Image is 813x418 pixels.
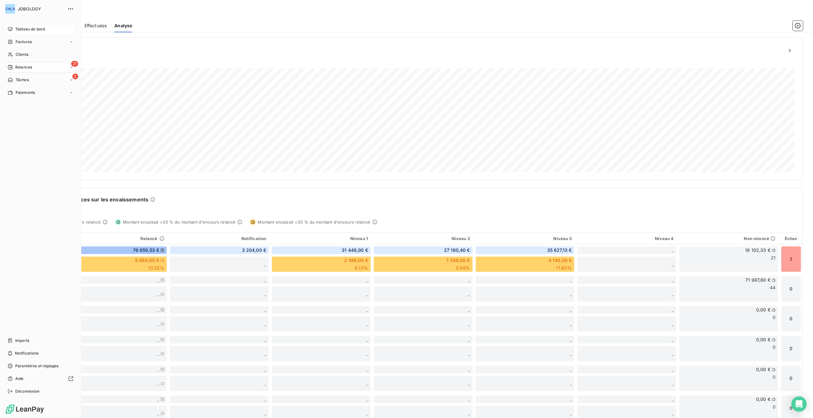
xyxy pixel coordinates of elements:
[468,396,470,402] span: _
[264,396,266,402] span: _
[366,291,368,297] span: _
[366,410,368,416] span: _
[15,26,45,32] span: Tableau de bord
[548,257,572,264] span: 4 140,00 €
[366,351,368,356] span: _
[242,247,266,253] span: 3 204,00 €
[570,351,572,356] span: _
[468,410,470,416] span: _
[366,307,368,312] span: _
[15,350,38,356] span: Notifications
[366,321,368,326] span: _
[556,265,572,271] span: 11.62%
[72,74,78,79] span: 2
[157,351,159,356] span: _
[366,277,368,283] span: _
[672,337,674,342] span: _
[15,338,29,343] span: Imports
[771,255,776,261] span: 21
[342,247,368,253] span: 31 448,00 €
[553,236,572,241] span: Niveau 3
[756,366,770,373] span: 0,00 €
[447,257,470,264] span: 1 368,00 €
[781,246,801,272] div: 3
[355,265,368,271] span: 8.13%
[570,291,572,297] span: _
[672,307,674,312] span: _
[672,261,674,267] span: _
[756,307,770,313] span: 0,00 €
[366,337,368,342] span: _
[773,344,776,350] span: 0
[570,321,572,326] span: _
[468,321,470,326] span: _
[15,376,24,382] span: Aide
[157,291,159,297] span: _
[15,363,58,369] span: Paramètres et réglages
[16,39,32,45] span: Factures
[71,61,78,67] span: 21
[123,219,236,225] span: Montant encaissé >20 % du montant d'encours relancé
[157,410,159,416] span: _
[444,247,470,253] span: 27 160,40 €
[84,23,107,29] span: Effectuées
[547,247,572,253] span: 35 627,13 €
[157,277,159,283] span: _
[570,337,572,342] span: _
[264,351,266,356] span: _
[682,236,776,241] div: Non relancé
[756,336,770,343] span: 0,00 €
[157,337,159,342] span: _
[15,389,40,394] span: Déconnexion
[770,284,776,291] span: 44
[672,351,674,356] span: _
[344,257,368,264] span: 2 556,00 €
[114,23,132,29] span: Analyse
[264,291,266,297] span: _
[5,404,44,414] img: Logo LeanPay
[452,236,470,241] span: Niveau 2
[5,374,76,384] a: Aide
[148,265,164,271] span: 10.52%
[16,52,28,57] span: Clients
[264,307,266,312] span: _
[133,247,159,253] span: 76 659,53 €
[264,261,266,267] span: _
[18,6,64,11] span: JOBOLOGY
[264,367,266,372] span: _
[241,236,266,241] span: Notification
[672,396,674,402] span: _
[157,367,159,372] span: _
[773,314,776,321] span: 0
[71,236,165,241] div: Relancé
[672,291,674,297] span: _
[264,410,266,416] span: _
[570,277,572,283] span: _
[655,236,674,241] span: Niveau 4
[366,381,368,386] span: _
[264,381,266,386] span: _
[672,381,674,386] span: _
[468,351,470,356] span: _
[264,277,266,283] span: _
[366,396,368,402] span: _
[781,336,801,362] div: 0
[781,365,801,391] div: 0
[157,396,159,402] span: _
[468,381,470,386] span: _
[781,276,801,302] div: 0
[672,410,674,416] span: _
[791,396,807,412] div: Open Intercom Messenger
[350,236,368,241] span: Niveau 1
[570,307,572,312] span: _
[135,257,159,264] span: 8 064,00 €
[570,396,572,402] span: _
[773,404,776,410] span: 0
[264,321,266,326] span: _
[570,367,572,372] span: _
[468,291,470,297] span: _
[157,321,159,326] span: _
[456,265,470,271] span: 5.04%
[157,307,159,312] span: _
[570,410,572,416] span: _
